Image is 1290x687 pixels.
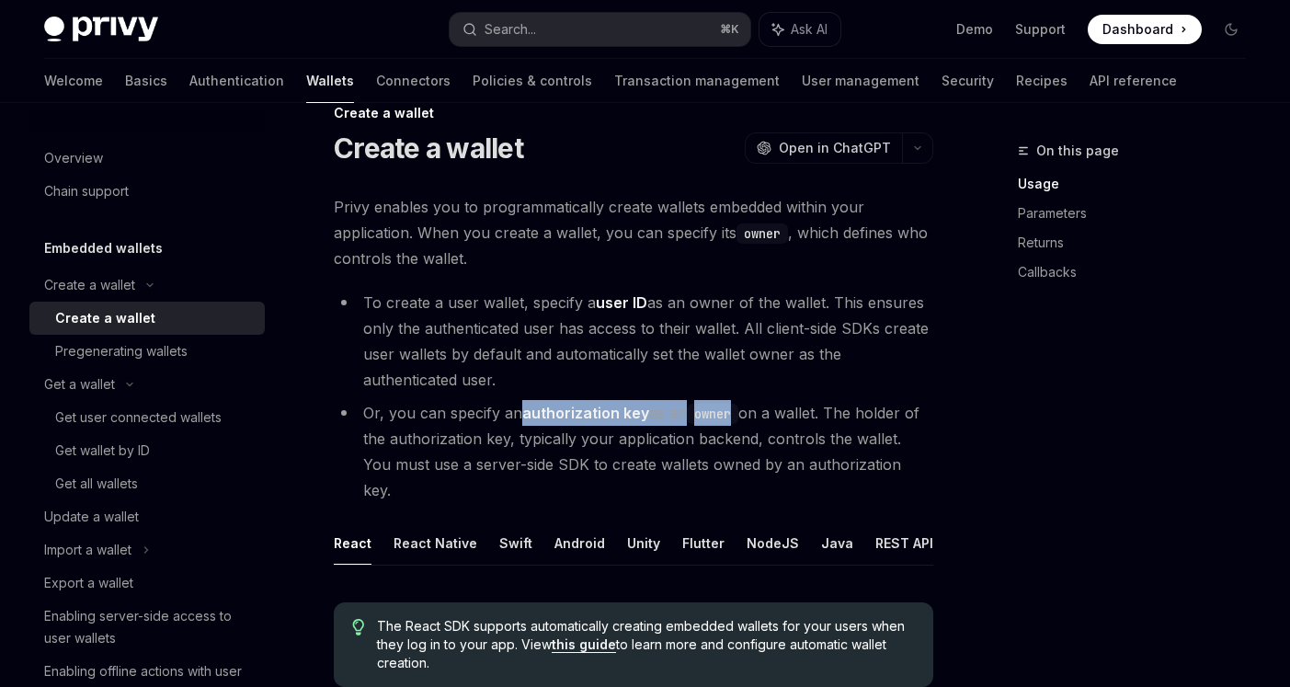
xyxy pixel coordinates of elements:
a: Parameters [1018,199,1261,228]
button: NodeJS [747,521,799,565]
button: React Native [394,521,477,565]
button: Android [554,521,605,565]
code: owner [736,223,788,244]
button: Open in ChatGPT [745,132,902,164]
strong: user ID [596,293,647,312]
a: Welcome [44,59,103,103]
span: Open in ChatGPT [779,139,891,157]
a: Dashboard [1088,15,1202,44]
strong: authorization key [522,404,649,422]
span: On this page [1036,140,1119,162]
div: Get all wallets [55,473,138,495]
div: Export a wallet [44,572,133,594]
div: Get wallet by ID [55,440,150,462]
span: Dashboard [1102,20,1173,39]
li: To create a user wallet, specify a as an owner of the wallet. This ensures only the authenticated... [334,290,933,393]
div: Overview [44,147,103,169]
a: Get all wallets [29,467,265,500]
div: Create a wallet [55,307,155,329]
code: owner [687,404,738,424]
a: User management [802,59,919,103]
a: Security [942,59,994,103]
a: Authentication [189,59,284,103]
div: Get a wallet [44,373,115,395]
button: Flutter [682,521,725,565]
a: Chain support [29,175,265,208]
button: React [334,521,371,565]
a: Enabling server-side access to user wallets [29,600,265,655]
a: Get wallet by ID [29,434,265,467]
a: Overview [29,142,265,175]
a: Demo [956,20,993,39]
img: dark logo [44,17,158,42]
h5: Embedded wallets [44,237,163,259]
a: Export a wallet [29,567,265,600]
div: Create a wallet [334,104,933,122]
button: Swift [499,521,532,565]
a: Get user connected wallets [29,401,265,434]
button: Search...⌘K [450,13,750,46]
a: Pregenerating wallets [29,335,265,368]
a: Returns [1018,228,1261,258]
div: Get user connected wallets [55,406,222,429]
div: Search... [485,18,536,40]
button: Unity [627,521,660,565]
a: Update a wallet [29,500,265,533]
div: Pregenerating wallets [55,340,188,362]
div: Update a wallet [44,506,139,528]
button: REST API [875,521,933,565]
li: Or, you can specify an as an on a wallet. The holder of the authorization key, typically your app... [334,400,933,503]
span: ⌘ K [720,22,739,37]
a: Recipes [1016,59,1067,103]
a: Callbacks [1018,258,1261,287]
div: Create a wallet [44,274,135,296]
a: Support [1015,20,1066,39]
h1: Create a wallet [334,132,523,165]
a: Wallets [306,59,354,103]
button: Toggle dark mode [1216,15,1246,44]
span: The React SDK supports automatically creating embedded wallets for your users when they log in to... [377,617,915,672]
div: Chain support [44,180,129,202]
a: API reference [1090,59,1177,103]
a: Basics [125,59,167,103]
span: Ask AI [791,20,828,39]
div: Enabling server-side access to user wallets [44,605,254,649]
a: Transaction management [614,59,780,103]
span: Privy enables you to programmatically create wallets embedded within your application. When you c... [334,194,933,271]
a: this guide [552,636,616,653]
button: Ask AI [759,13,840,46]
a: Policies & controls [473,59,592,103]
a: Create a wallet [29,302,265,335]
svg: Tip [352,619,365,635]
div: Import a wallet [44,539,131,561]
a: Connectors [376,59,451,103]
a: Usage [1018,169,1261,199]
button: Java [821,521,853,565]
